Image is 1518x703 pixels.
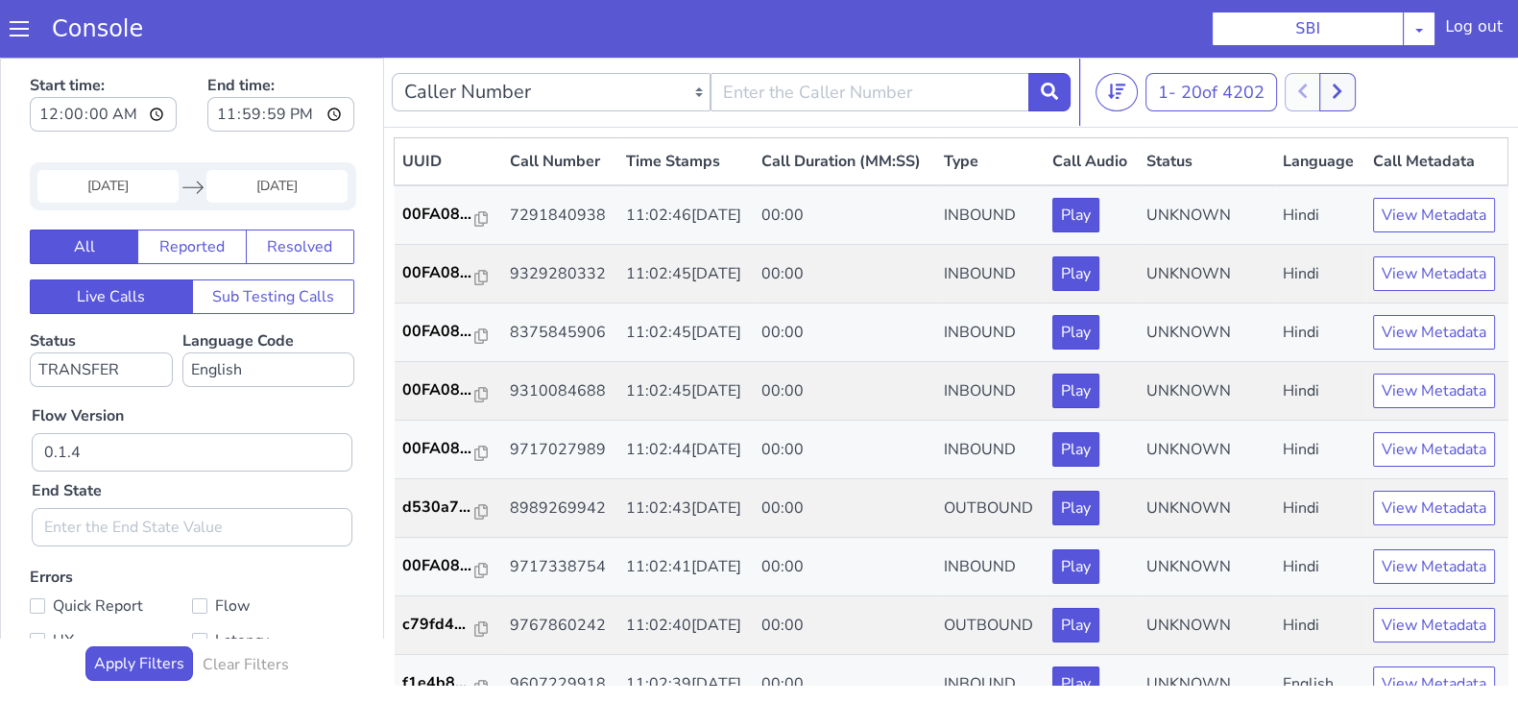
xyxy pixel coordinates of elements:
button: SBI [1212,12,1404,46]
td: 11:02:41[DATE] [618,480,755,539]
button: Play [1052,609,1099,643]
p: 00FA08... [402,145,475,168]
td: UNKNOWN [1139,363,1275,422]
input: Start time: [30,39,177,74]
p: 00FA08... [402,321,475,344]
p: 00FA08... [402,379,475,402]
a: f1e4b8... [402,614,494,637]
td: 11:02:45[DATE] [618,246,755,304]
span: 20 of 4202 [1181,23,1265,46]
th: Status [1139,81,1275,129]
td: Hindi [1275,128,1365,187]
p: f1e4b8... [402,614,475,637]
td: Hindi [1275,480,1365,539]
td: 8375845906 [502,246,618,304]
button: 1- 20of 4202 [1145,15,1277,54]
td: 11:02:45[DATE] [618,187,755,246]
label: End State [32,422,102,445]
a: Console [29,15,166,42]
th: Call Duration (MM:SS) [754,81,936,129]
label: Flow Version [32,347,124,370]
button: View Metadata [1373,550,1495,585]
label: Status [30,273,173,329]
td: Hindi [1275,422,1365,480]
select: Language Code [182,295,354,329]
input: End Date [206,112,348,145]
td: 11:02:40[DATE] [618,539,755,597]
input: End time: [207,39,354,74]
a: 00FA08... [402,262,494,285]
td: 11:02:45[DATE] [618,304,755,363]
h6: Clear Filters [203,598,289,617]
button: View Metadata [1373,257,1495,292]
a: 00FA08... [402,497,494,520]
th: Language [1275,81,1365,129]
button: View Metadata [1373,433,1495,468]
button: Resolved [246,172,354,206]
td: UNKNOWN [1139,187,1275,246]
label: Start time: [30,11,177,80]
p: d530a7... [402,438,475,461]
select: Status [30,295,173,329]
button: View Metadata [1373,375,1495,409]
td: 9310084688 [502,304,618,363]
button: Play [1052,492,1099,526]
td: INBOUND [936,597,1046,656]
td: UNKNOWN [1139,539,1275,597]
td: English [1275,597,1365,656]
td: UNKNOWN [1139,304,1275,363]
td: 9329280332 [502,187,618,246]
button: All [30,172,138,206]
p: 00FA08... [402,262,475,285]
th: Type [936,81,1046,129]
td: 00:00 [754,363,936,422]
button: View Metadata [1373,140,1495,175]
th: Call Audio [1045,81,1139,129]
a: 00FA08... [402,145,494,168]
th: Time Stamps [618,81,755,129]
button: Play [1052,375,1099,409]
td: 00:00 [754,422,936,480]
input: Enter the Caller Number [711,15,1029,54]
button: View Metadata [1373,316,1495,351]
td: 9717027989 [502,363,618,422]
label: Latency [192,570,354,596]
td: UNKNOWN [1139,246,1275,304]
td: UNKNOWN [1139,597,1275,656]
td: OUTBOUND [936,539,1046,597]
input: Enter the End State Value [32,450,352,489]
td: 9607229918 [502,597,618,656]
td: INBOUND [936,363,1046,422]
td: 9717338754 [502,480,618,539]
label: Flow [192,535,354,562]
button: Live Calls [30,222,193,256]
td: 00:00 [754,304,936,363]
td: 11:02:43[DATE] [618,422,755,480]
th: Call Number [502,81,618,129]
td: INBOUND [936,187,1046,246]
div: Log out [1445,15,1503,46]
td: Hindi [1275,304,1365,363]
a: 00FA08... [402,379,494,402]
p: 00FA08... [402,497,475,520]
a: 00FA08... [402,204,494,227]
td: INBOUND [936,304,1046,363]
button: Reported [137,172,246,206]
label: Language Code [182,273,354,329]
input: Start Date [37,112,179,145]
label: Quick Report [30,535,192,562]
th: UUID [395,81,502,129]
td: Hindi [1275,363,1365,422]
td: 11:02:44[DATE] [618,363,755,422]
p: c79fd4... [402,555,475,578]
td: 00:00 [754,187,936,246]
button: Play [1052,140,1099,175]
th: Call Metadata [1365,81,1508,129]
button: Sub Testing Calls [192,222,355,256]
td: UNKNOWN [1139,422,1275,480]
td: 00:00 [754,246,936,304]
td: UNKNOWN [1139,480,1275,539]
button: Play [1052,433,1099,468]
a: 00FA08... [402,321,494,344]
button: Play [1052,550,1099,585]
